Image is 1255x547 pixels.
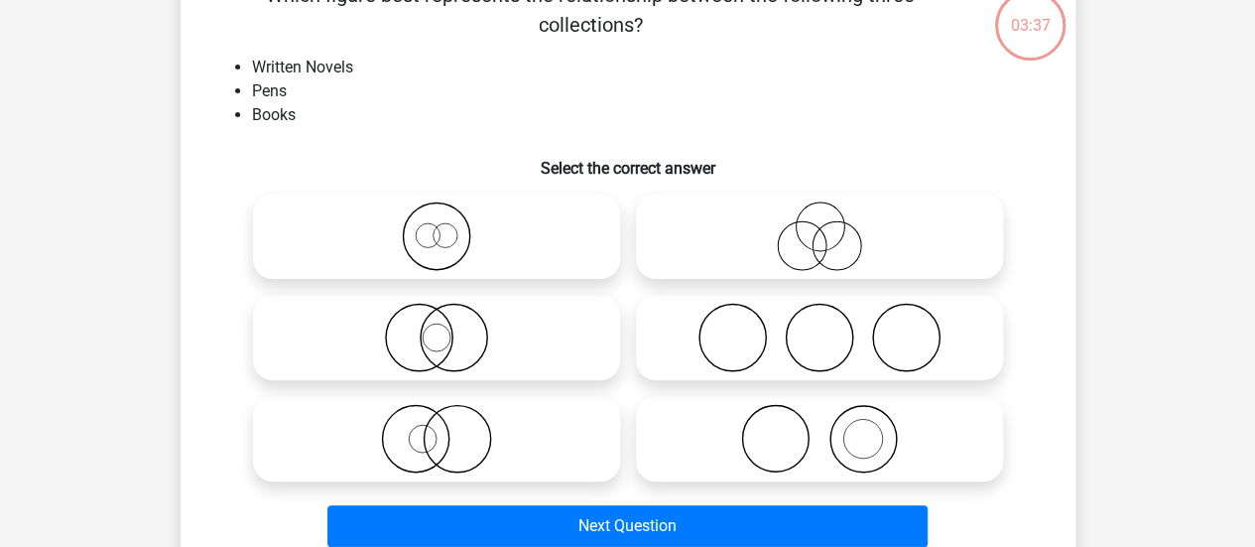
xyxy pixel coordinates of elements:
li: Written Novels [252,56,1044,79]
button: Next Question [327,505,928,547]
li: Pens [252,79,1044,103]
li: Books [252,103,1044,127]
h6: Select the correct answer [212,143,1044,178]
